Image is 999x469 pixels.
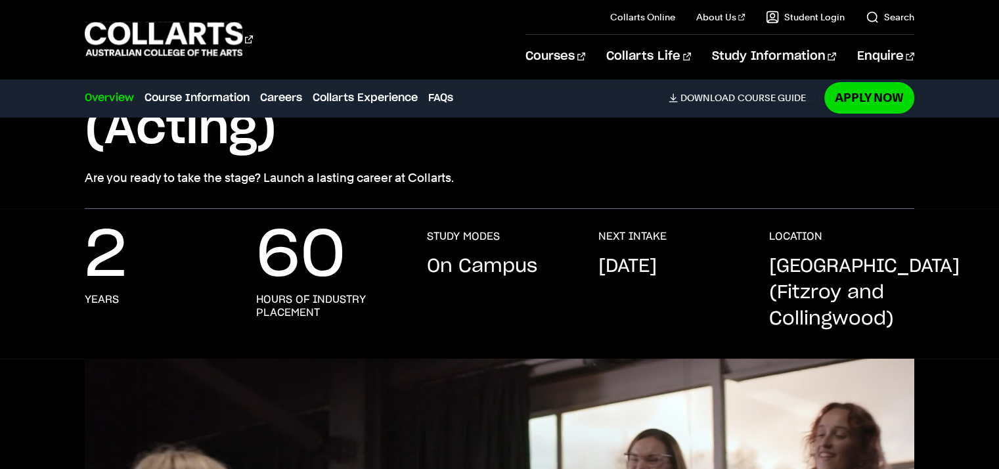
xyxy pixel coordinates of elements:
[85,230,127,282] p: 2
[144,90,250,106] a: Course Information
[313,90,418,106] a: Collarts Experience
[766,11,845,24] a: Student Login
[712,35,835,78] a: Study Information
[824,82,914,113] a: Apply Now
[866,11,914,24] a: Search
[428,90,453,106] a: FAQs
[769,230,822,243] h3: LOCATION
[85,20,253,58] div: Go to homepage
[610,11,675,24] a: Collarts Online
[256,230,345,282] p: 60
[680,92,735,104] span: Download
[598,254,657,280] p: [DATE]
[696,11,745,24] a: About Us
[256,293,401,319] h3: hours of industry placement
[85,169,914,187] p: Are you ready to take the stage? Launch a lasting career at Collarts.
[606,35,691,78] a: Collarts Life
[427,254,537,280] p: On Campus
[857,35,914,78] a: Enquire
[85,293,119,306] h3: years
[769,254,960,332] p: [GEOGRAPHIC_DATA] (Fitzroy and Collingwood)
[260,90,302,106] a: Careers
[598,230,667,243] h3: NEXT INTAKE
[525,35,585,78] a: Courses
[427,230,500,243] h3: STUDY MODES
[669,92,816,104] a: DownloadCourse Guide
[85,90,134,106] a: Overview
